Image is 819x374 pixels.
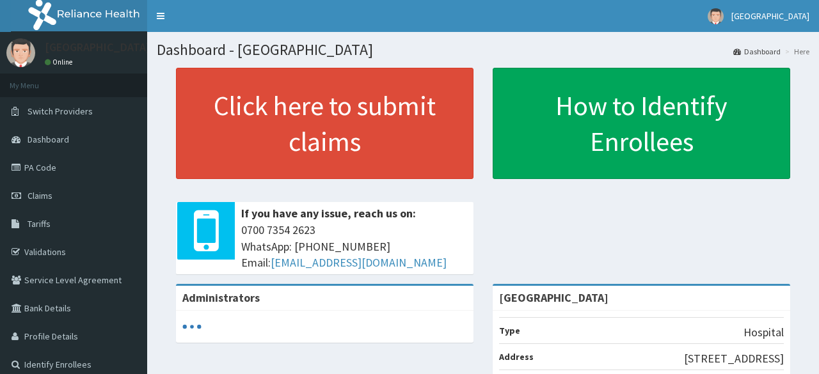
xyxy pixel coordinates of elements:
[708,8,724,24] img: User Image
[182,290,260,305] b: Administrators
[28,218,51,230] span: Tariffs
[684,350,784,367] p: [STREET_ADDRESS]
[28,105,93,117] span: Switch Providers
[45,58,76,66] a: Online
[157,42,809,58] h1: Dashboard - [GEOGRAPHIC_DATA]
[182,317,202,336] svg: audio-loading
[499,290,608,305] strong: [GEOGRAPHIC_DATA]
[241,222,467,271] span: 0700 7354 2623 WhatsApp: [PHONE_NUMBER] Email:
[731,10,809,22] span: [GEOGRAPHIC_DATA]
[493,68,790,179] a: How to Identify Enrollees
[499,351,534,362] b: Address
[176,68,473,179] a: Click here to submit claims
[28,134,69,145] span: Dashboard
[241,206,416,221] b: If you have any issue, reach us on:
[743,324,784,341] p: Hospital
[6,38,35,67] img: User Image
[271,255,447,270] a: [EMAIL_ADDRESS][DOMAIN_NAME]
[28,190,52,201] span: Claims
[733,46,781,57] a: Dashboard
[499,325,520,336] b: Type
[45,42,150,53] p: [GEOGRAPHIC_DATA]
[782,46,809,57] li: Here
